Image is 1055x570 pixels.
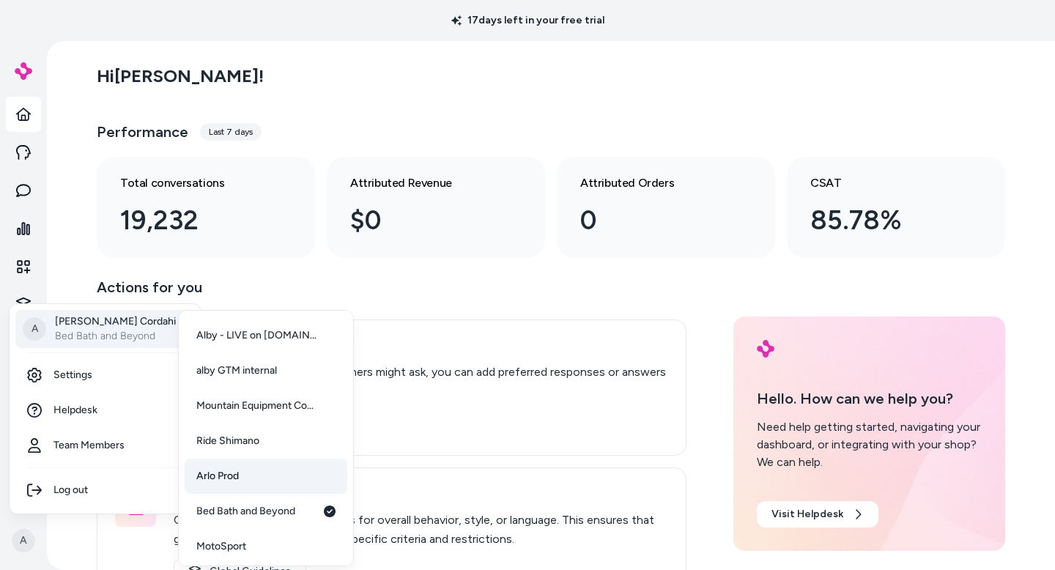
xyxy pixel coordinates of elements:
p: [PERSON_NAME] Cordahi [55,314,176,329]
span: Arlo Prod [196,469,239,484]
span: A [23,317,46,341]
span: Alby - LIVE on [DOMAIN_NAME] [196,328,317,343]
span: Ride Shimano [196,434,259,448]
a: Team Members [15,428,195,463]
span: Bed Bath and Beyond [196,504,295,519]
span: alby GTM internal [196,363,277,378]
span: Helpdesk [53,403,97,418]
span: MotoSport [196,539,246,554]
p: Bed Bath and Beyond [55,329,176,344]
a: Settings [15,358,195,393]
span: Mountain Equipment Company [196,399,316,413]
div: Log out [15,473,195,508]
